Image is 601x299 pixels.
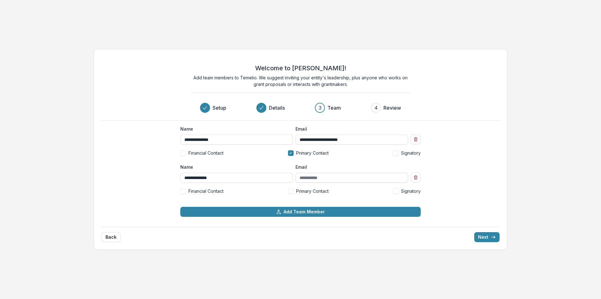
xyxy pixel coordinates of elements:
[296,150,329,156] span: Primary Contact
[374,104,378,112] div: 4
[401,150,421,156] span: Signatory
[180,164,289,170] label: Name
[411,134,421,144] button: Remove team member
[411,172,421,182] button: Remove team member
[319,104,321,112] div: 3
[383,104,401,112] h3: Review
[188,188,223,194] span: Financial Contact
[255,64,346,72] h2: Welcome to [PERSON_NAME]!
[200,103,401,113] div: Progress
[401,188,421,194] span: Signatory
[474,232,500,242] button: Next
[101,232,121,242] button: Back
[180,207,421,217] button: Add Team Member
[295,126,404,132] label: Email
[296,188,329,194] span: Primary Contact
[269,104,285,112] h3: Details
[188,150,223,156] span: Financial Contact
[327,104,341,112] h3: Team
[191,74,410,87] p: Add team members to Temelio. We suggest inviting your entity's leadership, plus anyone who works ...
[213,104,226,112] h3: Setup
[295,164,404,170] label: Email
[180,126,289,132] label: Name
